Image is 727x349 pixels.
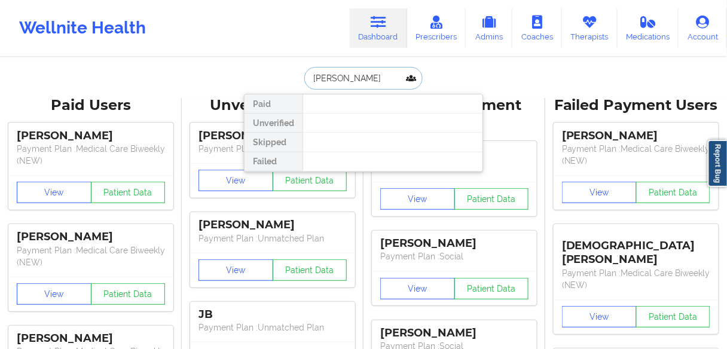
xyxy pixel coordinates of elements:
p: Payment Plan : Medical Care Biweekly (NEW) [562,267,710,291]
button: Patient Data [636,182,711,203]
button: View [380,278,455,299]
div: [PERSON_NAME] [17,129,165,143]
div: Paid Users [8,96,173,115]
a: Medications [618,8,679,48]
a: Dashboard [350,8,407,48]
a: Prescribers [407,8,466,48]
a: Coaches [512,8,562,48]
div: [PERSON_NAME] [17,332,165,345]
a: Account [679,8,727,48]
p: Payment Plan : Unmatched Plan [198,143,347,155]
button: View [380,188,455,210]
button: View [562,306,637,327]
button: Patient Data [91,182,166,203]
button: View [562,182,637,203]
div: [PERSON_NAME] [380,237,529,250]
div: Failed [245,152,303,172]
div: [PERSON_NAME] [198,218,347,232]
button: Patient Data [454,188,529,210]
button: Patient Data [636,306,711,327]
div: [PERSON_NAME] [17,230,165,244]
div: [DEMOGRAPHIC_DATA][PERSON_NAME] [562,230,710,267]
p: Payment Plan : Medical Care Biweekly (NEW) [562,143,710,167]
p: Payment Plan : Unmatched Plan [198,322,347,333]
a: Therapists [562,8,618,48]
div: Unverified [245,114,303,133]
button: Patient Data [273,170,347,191]
div: Failed Payment Users [554,96,719,115]
div: [PERSON_NAME] [198,129,347,143]
div: [PERSON_NAME] [380,326,529,340]
button: View [198,170,273,191]
div: JB [198,308,347,322]
button: View [17,182,91,203]
p: Payment Plan : Social [380,250,529,262]
p: Payment Plan : Unmatched Plan [198,232,347,244]
button: Patient Data [454,278,529,299]
p: Payment Plan : Medical Care Biweekly (NEW) [17,244,165,268]
button: View [17,283,91,305]
button: View [198,259,273,281]
div: Unverified Users [190,96,355,115]
div: [PERSON_NAME] [562,129,710,143]
a: Report Bug [708,140,727,187]
div: Skipped [245,133,303,152]
button: Patient Data [273,259,347,281]
div: Paid [245,94,303,114]
a: Admins [466,8,512,48]
p: Payment Plan : Medical Care Biweekly (NEW) [17,143,165,167]
button: Patient Data [91,283,166,305]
